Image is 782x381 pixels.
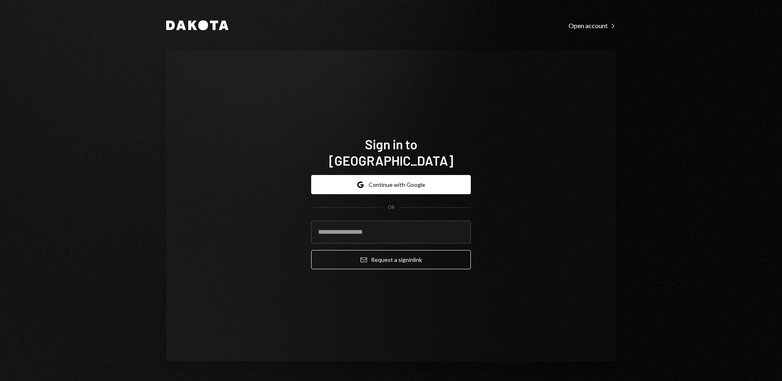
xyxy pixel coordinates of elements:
[311,175,471,194] button: Continue with Google
[569,22,616,30] div: Open account
[311,250,471,269] button: Request a signinlink
[569,21,616,30] a: Open account
[388,204,395,211] div: OR
[311,136,471,168] h1: Sign in to [GEOGRAPHIC_DATA]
